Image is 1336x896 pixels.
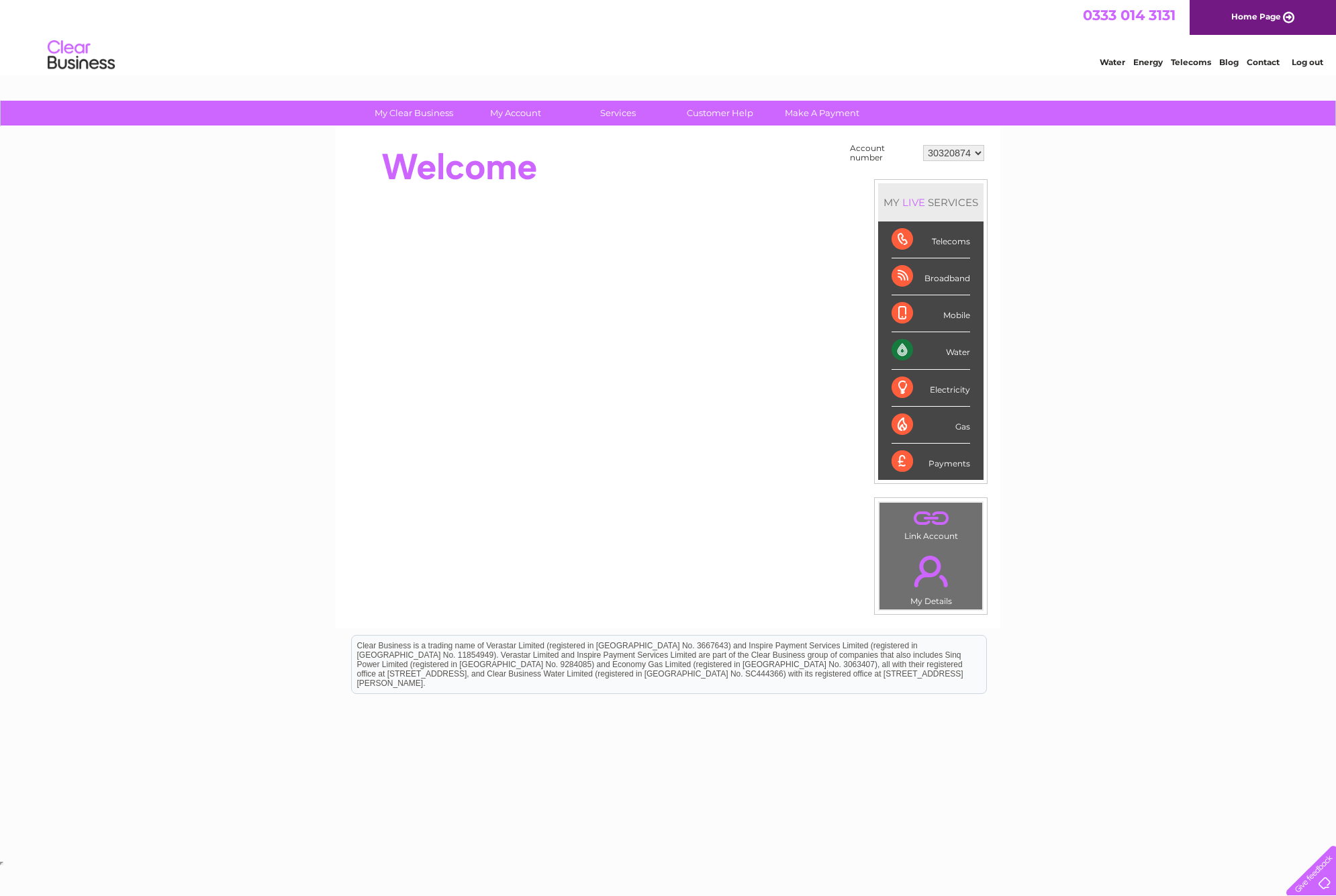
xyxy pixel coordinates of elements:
a: Blog [1219,57,1239,67]
td: My Details [879,544,983,610]
img: logo.png [47,35,115,76]
a: Water [1100,57,1125,67]
a: 0333 014 3131 [1083,7,1176,23]
a: . [883,548,979,595]
a: Telecoms [1171,57,1211,67]
div: Telecoms [892,221,970,258]
div: LIVE [900,196,928,209]
td: Link Account [879,502,983,544]
div: Broadband [892,258,970,295]
a: Contact [1247,57,1280,67]
a: Services [563,101,673,126]
div: Water [892,332,970,369]
a: My Account [461,101,571,126]
div: Clear Business is a trading name of Verastar Limited (registered in [GEOGRAPHIC_DATA] No. 3667643... [352,7,986,65]
a: . [883,506,979,530]
td: Account number [847,140,920,166]
div: Gas [892,407,970,444]
a: My Clear Business [359,101,469,126]
a: Energy [1133,57,1163,67]
a: Customer Help [665,101,775,126]
a: Make A Payment [767,101,877,126]
a: Log out [1292,57,1323,67]
div: Payments [892,444,970,480]
div: MY SERVICES [878,183,984,221]
div: Mobile [892,295,970,332]
div: Electricity [892,370,970,407]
